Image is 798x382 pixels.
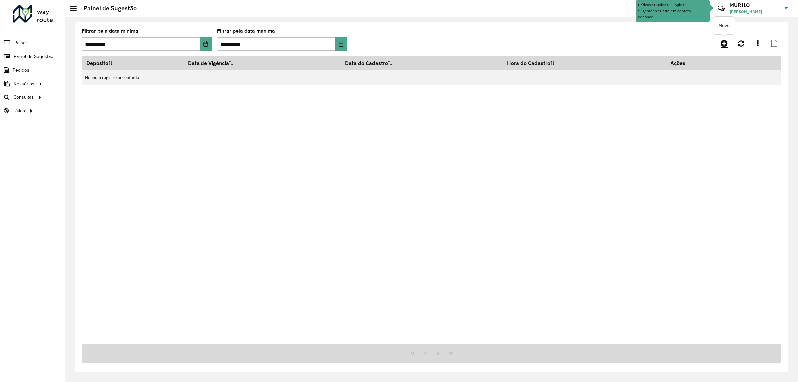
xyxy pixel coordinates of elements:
td: Nenhum registro encontrado [82,70,781,85]
button: Choose Date [335,37,347,51]
a: Contato Rápido [714,1,728,16]
th: Data do Cadastro [340,56,503,70]
th: Ações [666,56,706,70]
th: Depósito [82,56,183,70]
h2: Painel de Sugestão [77,5,137,12]
span: Painel de Sugestão [14,53,53,60]
span: Pedidos [13,67,29,74]
label: Filtrar pela data mínima [82,27,138,35]
span: Consultas [13,94,34,101]
span: Relatórios [14,80,34,87]
div: Novo [713,17,735,34]
span: Tático [13,107,25,114]
span: Painel [14,39,27,46]
label: Filtrar pela data máxima [217,27,275,35]
button: Choose Date [200,37,211,51]
span: [PERSON_NAME] [730,9,780,15]
h3: MURILO [730,2,780,8]
th: Data de Vigência [183,56,340,70]
th: Hora do Cadastro [503,56,666,70]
